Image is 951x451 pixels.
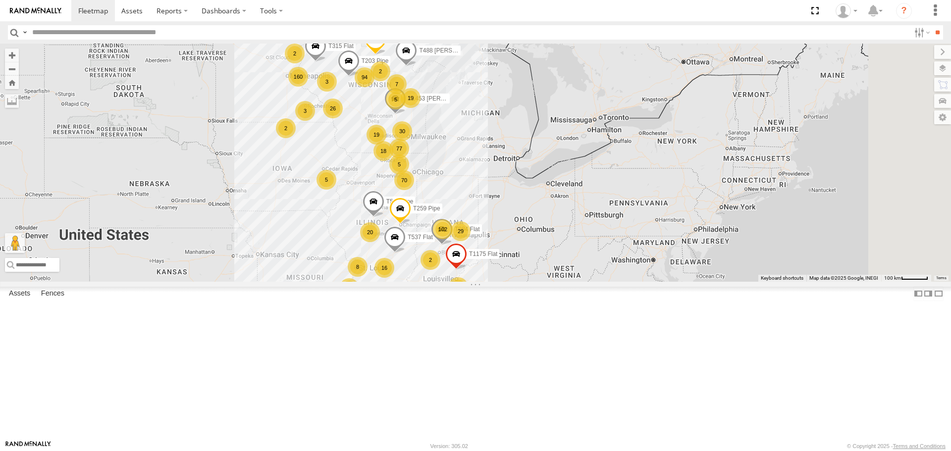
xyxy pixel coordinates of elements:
[362,58,389,65] span: T203 Pipe
[21,25,29,40] label: Search Query
[348,257,368,277] div: 8
[401,88,421,108] div: 19
[389,154,409,174] div: 5
[394,170,414,190] div: 70
[913,287,923,301] label: Dock Summary Table to the Left
[433,219,453,239] div: 102
[896,3,912,19] i: ?
[430,443,468,449] div: Version: 305.02
[455,226,480,233] span: T984 Flat
[387,74,407,94] div: 7
[386,198,414,205] span: T544 Pipe
[386,90,406,109] div: 5
[832,3,861,18] div: AJ Klotz
[451,221,471,241] div: 29
[408,95,487,102] span: T1453 [PERSON_NAME] Flat
[5,62,19,76] button: Zoom out
[910,25,932,40] label: Search Filter Options
[360,222,380,242] div: 20
[884,275,901,281] span: 100 km
[285,44,305,63] div: 2
[276,118,296,138] div: 2
[5,441,51,451] a: Visit our Website
[469,251,497,257] span: T1175 Flat
[413,205,440,212] span: T259 Pipe
[761,275,803,282] button: Keyboard shortcuts
[374,258,394,278] div: 16
[367,125,386,145] div: 19
[936,276,947,280] a: Terms
[295,101,315,121] div: 3
[923,287,933,301] label: Dock Summary Table to the Right
[370,61,390,81] div: 2
[5,49,19,62] button: Zoom in
[893,443,946,449] a: Terms and Conditions
[328,43,354,50] span: T315 Flat
[408,234,433,241] span: T537 Flat
[339,278,359,298] div: 8
[392,121,412,141] div: 30
[419,47,495,54] span: T488 [PERSON_NAME] Flat
[288,67,308,87] div: 160
[317,72,337,92] div: 3
[355,67,374,87] div: 94
[5,94,19,108] label: Measure
[5,76,19,89] button: Zoom Home
[934,110,951,124] label: Map Settings
[323,99,343,118] div: 26
[881,275,931,282] button: Map Scale: 100 km per 51 pixels
[847,443,946,449] div: © Copyright 2025 -
[389,139,409,158] div: 77
[421,250,440,270] div: 2
[809,275,878,281] span: Map data ©2025 Google, INEGI
[36,287,69,301] label: Fences
[448,277,468,297] div: 4
[373,141,393,161] div: 18
[934,287,944,301] label: Hide Summary Table
[10,7,61,14] img: rand-logo.svg
[317,170,336,190] div: 5
[5,233,25,253] button: Drag Pegman onto the map to open Street View
[4,287,35,301] label: Assets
